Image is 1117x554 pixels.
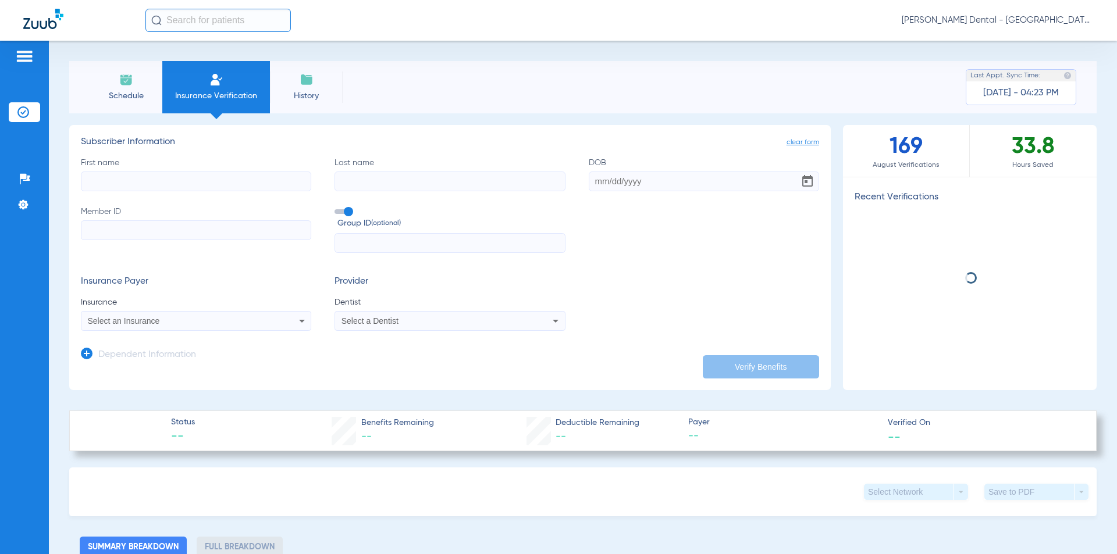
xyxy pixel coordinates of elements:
[703,355,819,378] button: Verify Benefits
[279,90,334,102] span: History
[371,217,401,230] small: (optional)
[300,73,314,87] img: History
[589,157,819,191] label: DOB
[171,90,261,102] span: Insurance Verification
[337,217,565,230] span: Group ID
[119,73,133,87] img: Schedule
[151,15,162,26] img: Search Icon
[81,206,311,253] label: Member ID
[843,192,1097,203] h3: Recent Verifications
[145,9,291,32] input: Search for patients
[888,430,901,442] span: --
[843,125,970,177] div: 169
[1063,72,1072,80] img: last sync help info
[556,417,639,429] span: Deductible Remaining
[335,296,565,308] span: Dentist
[335,276,565,288] h3: Provider
[983,87,1059,99] span: [DATE] - 04:23 PM
[15,49,34,63] img: hamburger-icon
[81,220,311,240] input: Member ID
[209,73,223,87] img: Manual Insurance Verification
[81,137,819,148] h3: Subscriber Information
[81,157,311,191] label: First name
[341,316,399,326] span: Select a Dentist
[81,296,311,308] span: Insurance
[171,416,195,428] span: Status
[335,171,565,191] input: Last name
[98,349,196,361] h3: Dependent Information
[556,431,566,442] span: --
[88,316,160,326] span: Select an Insurance
[98,90,154,102] span: Schedule
[796,170,819,193] button: Open calendar
[361,417,434,429] span: Benefits Remaining
[81,171,311,191] input: First name
[970,125,1097,177] div: 33.8
[361,431,372,442] span: --
[843,159,969,171] span: August Verifications
[688,429,878,444] span: --
[902,15,1094,26] span: [PERSON_NAME] Dental - [GEOGRAPHIC_DATA]
[787,137,819,148] span: clear form
[335,157,565,191] label: Last name
[589,171,819,191] input: DOBOpen calendar
[970,70,1040,81] span: Last Appt. Sync Time:
[23,9,63,29] img: Zuub Logo
[171,429,195,445] span: --
[688,416,878,428] span: Payer
[970,159,1097,171] span: Hours Saved
[888,417,1077,429] span: Verified On
[81,276,311,288] h3: Insurance Payer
